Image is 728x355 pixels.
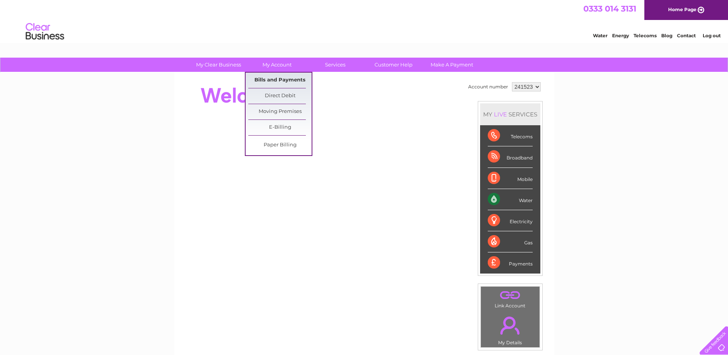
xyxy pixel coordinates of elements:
[492,111,508,118] div: LIVE
[703,33,721,38] a: Log out
[248,104,312,119] a: Moving Premises
[25,20,64,43] img: logo.png
[248,120,312,135] a: E-Billing
[677,33,696,38] a: Contact
[480,103,540,125] div: MY SERVICES
[480,286,540,310] td: Link Account
[245,58,309,72] a: My Account
[488,125,533,146] div: Telecoms
[248,73,312,88] a: Bills and Payments
[488,168,533,189] div: Mobile
[420,58,484,72] a: Make A Payment
[612,33,629,38] a: Energy
[304,58,367,72] a: Services
[488,231,533,252] div: Gas
[466,80,510,93] td: Account number
[583,4,636,13] a: 0333 014 3131
[187,58,250,72] a: My Clear Business
[483,289,538,302] a: .
[480,310,540,348] td: My Details
[593,33,607,38] a: Water
[248,138,312,153] a: Paper Billing
[488,210,533,231] div: Electricity
[634,33,657,38] a: Telecoms
[661,33,672,38] a: Blog
[248,88,312,104] a: Direct Debit
[488,189,533,210] div: Water
[362,58,425,72] a: Customer Help
[488,252,533,273] div: Payments
[183,4,546,37] div: Clear Business is a trading name of Verastar Limited (registered in [GEOGRAPHIC_DATA] No. 3667643...
[488,146,533,168] div: Broadband
[483,312,538,339] a: .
